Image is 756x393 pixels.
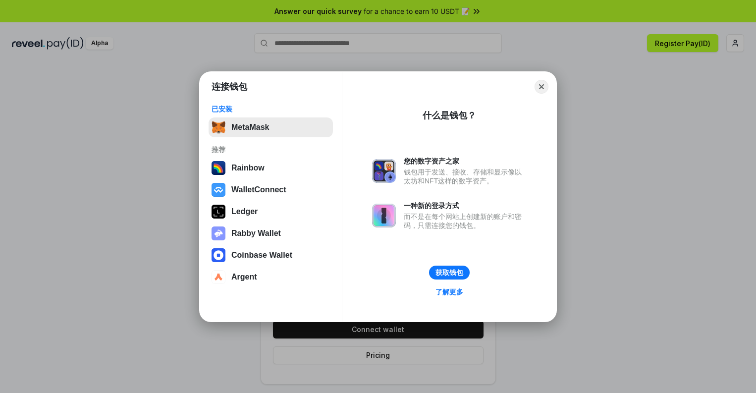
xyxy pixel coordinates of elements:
img: svg+xml,%3Csvg%20xmlns%3D%22http%3A%2F%2Fwww.w3.org%2F2000%2Fsvg%22%20fill%3D%22none%22%20viewBox... [372,159,396,183]
div: 获取钱包 [435,268,463,277]
div: Rainbow [231,164,265,172]
button: Rabby Wallet [209,224,333,243]
div: 了解更多 [435,287,463,296]
div: 钱包用于发送、接收、存储和显示像以太坊和NFT这样的数字资产。 [404,168,527,185]
a: 了解更多 [430,285,469,298]
h1: 连接钱包 [212,81,247,93]
img: svg+xml,%3Csvg%20width%3D%2228%22%20height%3D%2228%22%20viewBox%3D%220%200%2028%2028%22%20fill%3D... [212,183,225,197]
button: Argent [209,267,333,287]
button: WalletConnect [209,180,333,200]
div: Ledger [231,207,258,216]
img: svg+xml,%3Csvg%20width%3D%2228%22%20height%3D%2228%22%20viewBox%3D%220%200%2028%2028%22%20fill%3D... [212,270,225,284]
img: svg+xml,%3Csvg%20width%3D%22120%22%20height%3D%22120%22%20viewBox%3D%220%200%20120%20120%22%20fil... [212,161,225,175]
div: WalletConnect [231,185,286,194]
div: 已安装 [212,105,330,113]
button: Coinbase Wallet [209,245,333,265]
div: 推荐 [212,145,330,154]
div: Coinbase Wallet [231,251,292,260]
div: MetaMask [231,123,269,132]
img: svg+xml,%3Csvg%20width%3D%2228%22%20height%3D%2228%22%20viewBox%3D%220%200%2028%2028%22%20fill%3D... [212,248,225,262]
button: Rainbow [209,158,333,178]
div: 而不是在每个网站上创建新的账户和密码，只需连接您的钱包。 [404,212,527,230]
button: MetaMask [209,117,333,137]
div: 什么是钱包？ [423,110,476,121]
div: Rabby Wallet [231,229,281,238]
div: Argent [231,273,257,281]
img: svg+xml,%3Csvg%20xmlns%3D%22http%3A%2F%2Fwww.w3.org%2F2000%2Fsvg%22%20fill%3D%22none%22%20viewBox... [212,226,225,240]
div: 您的数字资产之家 [404,157,527,166]
img: svg+xml,%3Csvg%20xmlns%3D%22http%3A%2F%2Fwww.w3.org%2F2000%2Fsvg%22%20fill%3D%22none%22%20viewBox... [372,204,396,227]
div: 一种新的登录方式 [404,201,527,210]
button: Ledger [209,202,333,222]
button: Close [535,80,548,94]
img: svg+xml,%3Csvg%20xmlns%3D%22http%3A%2F%2Fwww.w3.org%2F2000%2Fsvg%22%20width%3D%2228%22%20height%3... [212,205,225,219]
button: 获取钱包 [429,266,470,280]
img: svg+xml,%3Csvg%20fill%3D%22none%22%20height%3D%2233%22%20viewBox%3D%220%200%2035%2033%22%20width%... [212,120,225,134]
